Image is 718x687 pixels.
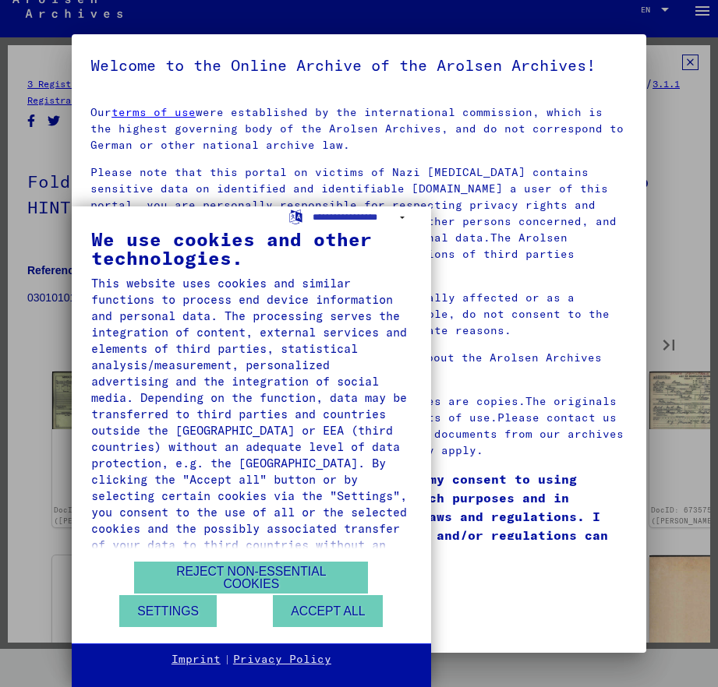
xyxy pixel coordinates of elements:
div: We use cookies and other technologies. [91,230,412,267]
button: Settings [119,595,217,627]
a: Privacy Policy [233,652,331,668]
div: This website uses cookies and similar functions to process end device information and personal da... [91,275,412,569]
button: Accept all [273,595,383,627]
a: Imprint [172,652,221,668]
button: Reject non-essential cookies [134,562,368,594]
